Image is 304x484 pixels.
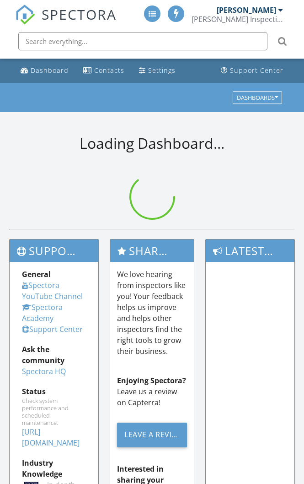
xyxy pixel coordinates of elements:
[22,302,63,323] a: Spectora Academy
[22,366,66,376] a: Spectora HQ
[22,457,86,479] div: Industry Knowledge
[237,94,278,101] div: Dashboards
[135,62,179,79] a: Settings
[217,62,287,79] a: Support Center
[15,12,117,32] a: SPECTORA
[22,269,51,279] strong: General
[18,32,267,50] input: Search everything...
[117,415,187,454] a: Leave a Review
[10,239,98,262] h3: Support
[17,62,72,79] a: Dashboard
[117,375,187,408] p: Leave us a review on Capterra!
[22,324,83,334] a: Support Center
[192,15,283,24] div: Dana Inspection Services, Inc.
[117,375,186,386] strong: Enjoying Spectora?
[15,5,35,25] img: The Best Home Inspection Software - Spectora
[22,280,83,301] a: Spectora YouTube Channel
[110,239,193,262] h3: Share Your Spectora Experience
[230,66,283,75] div: Support Center
[42,5,117,24] span: SPECTORA
[117,269,187,357] p: We love hearing from inspectors like you! Your feedback helps us improve and helps other inspecto...
[148,66,176,75] div: Settings
[233,91,282,104] button: Dashboards
[217,5,276,15] div: [PERSON_NAME]
[80,62,128,79] a: Contacts
[22,386,86,397] div: Status
[22,427,80,448] a: [URL][DOMAIN_NAME]
[94,66,124,75] div: Contacts
[22,344,86,366] div: Ask the community
[22,397,86,426] div: Check system performance and scheduled maintenance.
[206,239,294,262] h3: Latest Updates
[117,423,187,447] div: Leave a Review
[31,66,69,75] div: Dashboard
